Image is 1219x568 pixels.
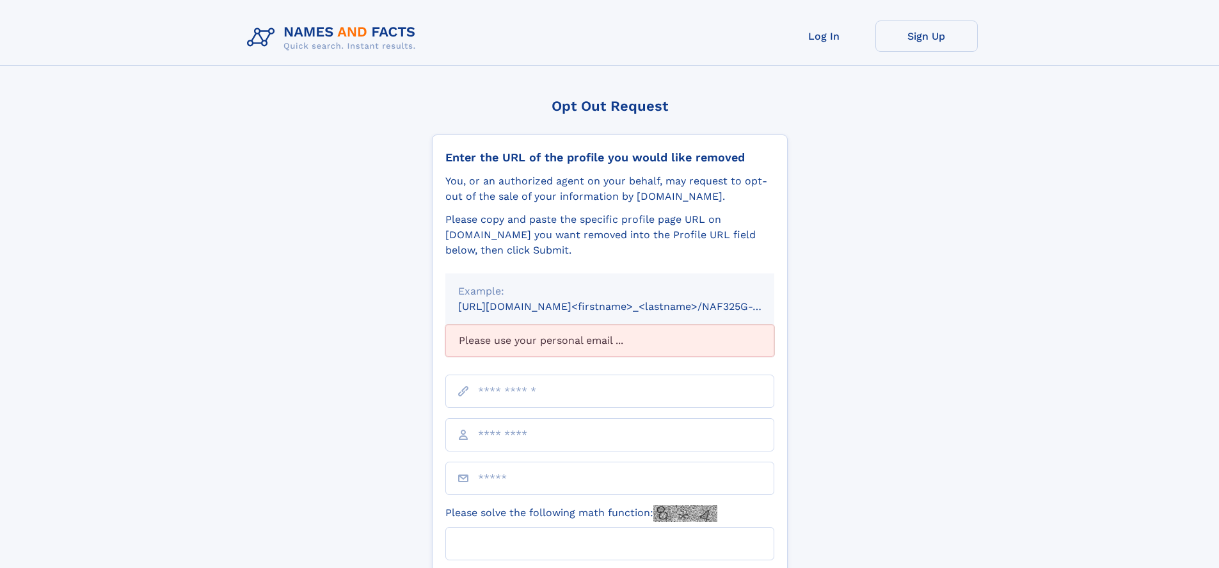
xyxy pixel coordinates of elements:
a: Log In [773,20,875,52]
div: Please copy and paste the specific profile page URL on [DOMAIN_NAME] you want removed into the Pr... [445,212,774,258]
small: [URL][DOMAIN_NAME]<firstname>_<lastname>/NAF325G-xxxxxxxx [458,300,799,312]
div: Enter the URL of the profile you would like removed [445,150,774,165]
div: You, or an authorized agent on your behalf, may request to opt-out of the sale of your informatio... [445,174,774,204]
div: Opt Out Request [432,98,788,114]
img: Logo Names and Facts [242,20,426,55]
div: Please use your personal email ... [445,325,774,357]
label: Please solve the following math function: [445,505,717,522]
a: Sign Up [875,20,978,52]
div: Example: [458,284,761,299]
